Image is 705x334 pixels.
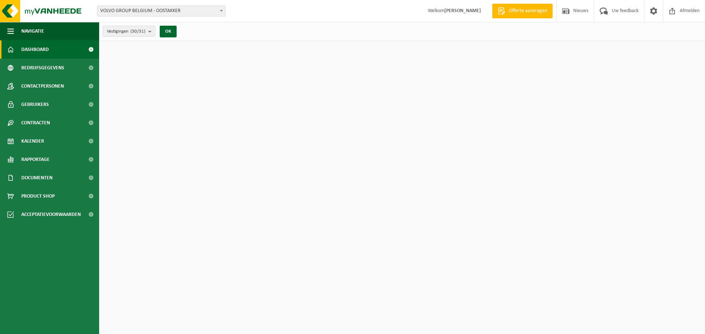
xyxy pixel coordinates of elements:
[21,114,50,132] span: Contracten
[21,77,64,95] span: Contactpersonen
[21,40,49,59] span: Dashboard
[21,187,55,205] span: Product Shop
[97,6,225,16] span: VOLVO GROUP BELGIUM - OOSTAKKER
[21,59,64,77] span: Bedrijfsgegevens
[21,22,44,40] span: Navigatie
[21,150,50,169] span: Rapportage
[130,29,145,34] count: (30/31)
[103,26,155,37] button: Vestigingen(30/31)
[97,5,225,16] span: VOLVO GROUP BELGIUM - OOSTAKKER
[21,169,53,187] span: Documenten
[507,7,549,15] span: Offerte aanvragen
[160,26,177,37] button: OK
[21,205,81,224] span: Acceptatievoorwaarden
[21,132,44,150] span: Kalender
[21,95,49,114] span: Gebruikers
[107,26,145,37] span: Vestigingen
[492,4,553,18] a: Offerte aanvragen
[444,8,481,14] strong: [PERSON_NAME]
